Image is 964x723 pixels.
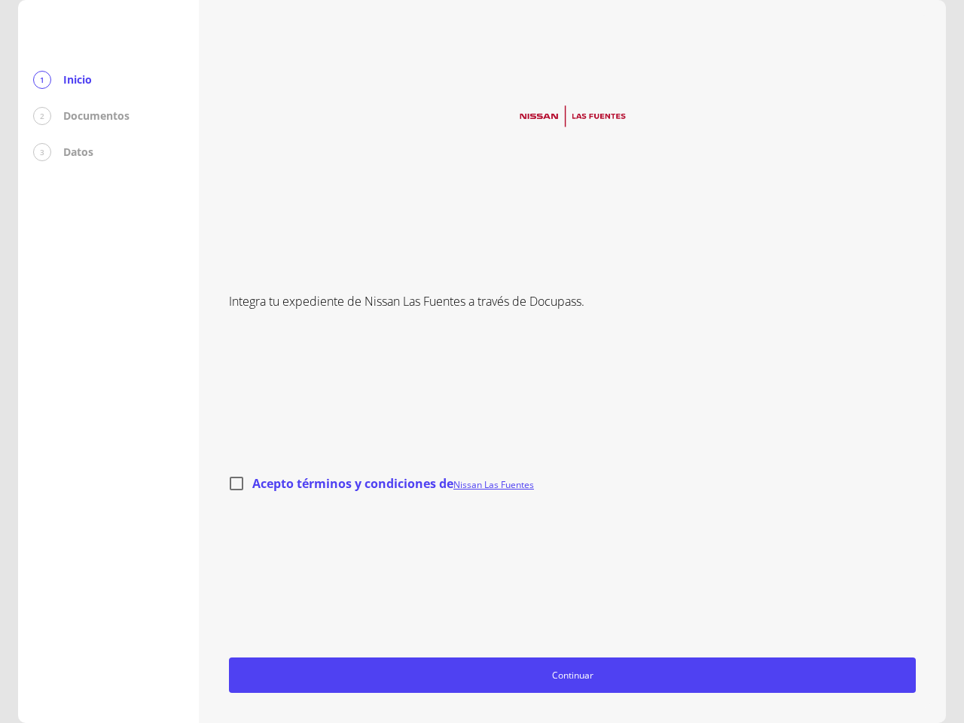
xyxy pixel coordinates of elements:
[33,143,51,161] div: 3
[229,292,916,310] p: Integra tu expediente de Nissan Las Fuentes a través de Docupass.
[63,145,93,160] p: Datos
[511,99,635,134] img: logo
[33,71,51,89] div: 1
[252,475,534,492] span: Acepto términos y condiciones de
[63,72,92,87] p: Inicio
[236,667,909,683] span: Continuar
[63,108,130,124] p: Documentos
[33,107,51,125] div: 2
[453,478,534,491] a: Nissan Las Fuentes
[229,657,916,693] button: Continuar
